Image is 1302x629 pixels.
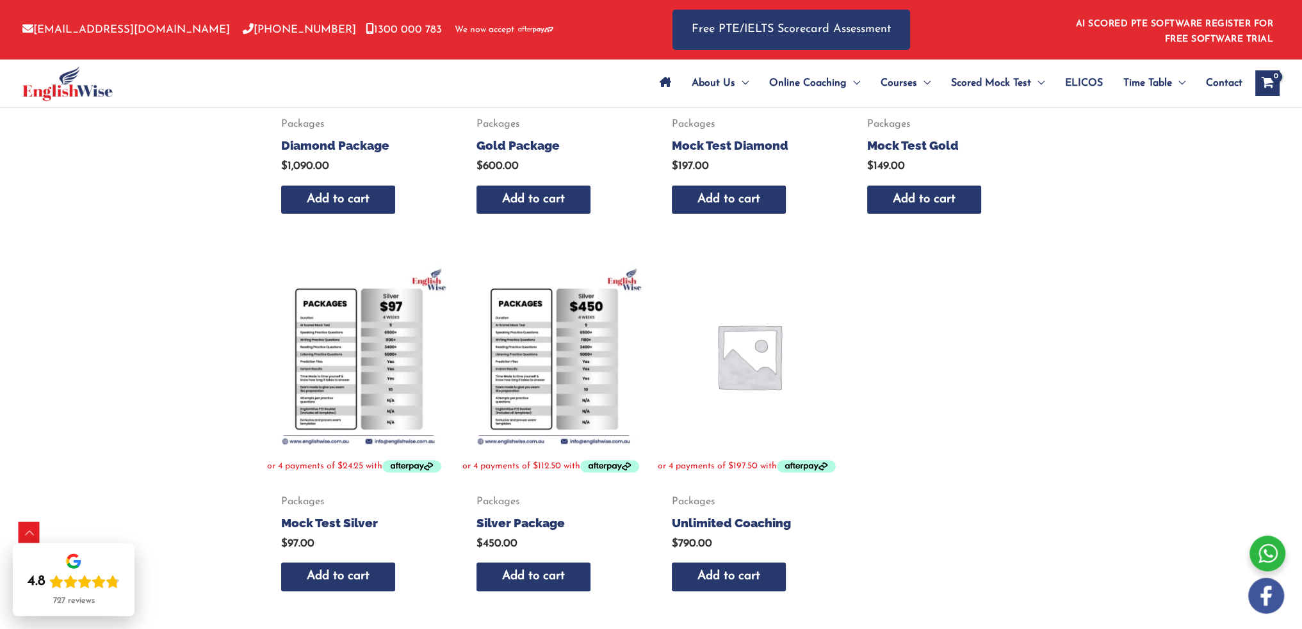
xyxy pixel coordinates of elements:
[476,138,630,159] a: Gold Package
[672,538,712,549] bdi: 790.00
[692,61,735,106] span: About Us
[281,538,288,549] span: $
[476,118,630,131] span: Packages
[672,138,825,154] h2: Mock Test Diamond
[672,186,786,214] a: Add to cart: “Mock Test Diamond”
[867,138,1020,159] a: Mock Test Gold
[867,186,981,214] a: Add to cart: “Mock Test Gold”
[281,161,329,171] bdi: 1,090.00
[672,538,678,549] span: $
[1055,61,1113,106] a: ELICOS
[28,573,45,591] div: 4.8
[951,61,1031,106] span: Scored Mock Test
[22,24,230,35] a: [EMAIL_ADDRESS][DOMAIN_NAME]
[1172,61,1185,106] span: Menu Toggle
[243,24,356,35] a: [PHONE_NUMBER]
[1068,9,1280,51] aside: Header Widget 1
[681,61,759,106] a: About UsMenu Toggle
[476,138,630,154] h2: Gold Package
[281,515,434,537] a: Mock Test Silver
[672,161,709,171] bdi: 197.00
[281,562,395,591] a: Add to cart: “Mock Test Silver”
[1076,19,1274,44] a: AI SCORED PTE SOFTWARE REGISTER FOR FREE SOFTWARE TRIAL
[281,186,395,214] a: Add to cart: “Diamond Package”
[881,61,917,106] span: Courses
[870,61,941,106] a: CoursesMenu Toggle
[476,538,517,549] bdi: 450.00
[476,515,630,537] a: Silver Package
[476,161,519,171] bdi: 600.00
[672,495,825,509] span: Packages
[281,515,434,531] h2: Mock Test Silver
[476,161,483,171] span: $
[649,61,1242,106] nav: Site Navigation: Main Menu
[281,118,434,131] span: Packages
[281,138,434,154] h2: Diamond Package
[847,61,860,106] span: Menu Toggle
[1123,61,1172,106] span: Time Table
[1255,70,1280,96] a: View Shopping Cart, empty
[672,161,678,171] span: $
[1065,61,1103,106] span: ELICOS
[917,61,931,106] span: Menu Toggle
[759,61,870,106] a: Online CoachingMenu Toggle
[28,573,120,591] div: Rating: 4.8 out of 5
[281,495,434,509] span: Packages
[53,596,95,606] div: 727 reviews
[1113,61,1196,106] a: Time TableMenu Toggle
[476,186,590,214] a: Add to cart: “Gold Package”
[867,138,1020,154] h2: Mock Test Gold
[281,138,434,159] a: Diamond Package
[22,66,113,101] img: cropped-ew-logo
[769,61,847,106] span: Online Coaching
[867,118,1020,131] span: Packages
[941,61,1055,106] a: Scored Mock TestMenu Toggle
[267,265,450,447] img: Mock Test Silver
[672,118,825,131] span: Packages
[672,10,910,50] a: Free PTE/IELTS Scorecard Assessment
[476,562,590,591] a: Add to cart: “Silver Package”
[281,538,314,549] bdi: 97.00
[1196,61,1242,106] a: Contact
[366,24,442,35] a: 1300 000 783
[672,515,825,537] a: Unlimited Coaching
[476,515,630,531] h2: Silver Package
[658,265,840,447] img: Placeholder
[1206,61,1242,106] span: Contact
[462,265,645,447] img: Silver Package
[1031,61,1045,106] span: Menu Toggle
[672,515,825,531] h2: Unlimited Coaching
[518,26,553,33] img: Afterpay-Logo
[476,538,483,549] span: $
[455,24,514,36] span: We now accept
[672,562,786,591] a: Add to cart: “Unlimited Coaching”
[672,138,825,159] a: Mock Test Diamond
[867,161,874,171] span: $
[476,495,630,509] span: Packages
[281,161,288,171] span: $
[735,61,749,106] span: Menu Toggle
[867,161,905,171] bdi: 149.00
[1248,578,1284,614] img: white-facebook.png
